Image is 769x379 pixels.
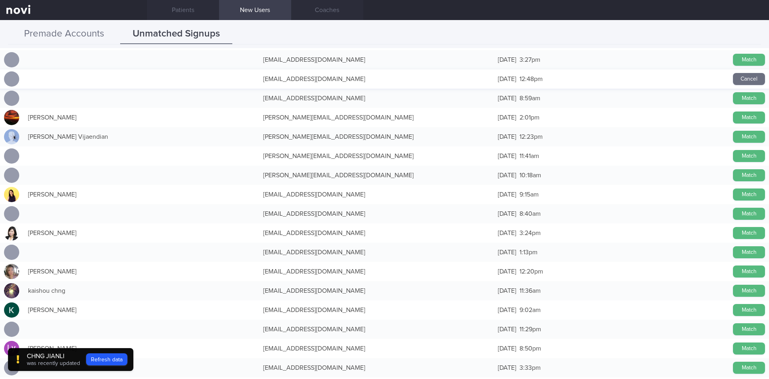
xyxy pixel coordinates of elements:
div: [EMAIL_ADDRESS][DOMAIN_NAME] [259,52,494,68]
div: [PERSON_NAME] Vijaendian [24,129,259,145]
span: [DATE] [498,326,516,332]
button: Premade Accounts [8,24,120,44]
span: 8:59am [519,95,540,101]
button: Match [733,131,765,143]
span: [DATE] [498,57,516,63]
div: [PERSON_NAME][EMAIL_ADDRESS][DOMAIN_NAME] [259,167,494,183]
button: Refresh data [86,353,127,365]
span: 3:27pm [519,57,540,63]
span: 11:41am [519,153,539,159]
span: 9:15am [519,191,539,198]
button: Match [733,266,765,278]
div: [PERSON_NAME][EMAIL_ADDRESS][DOMAIN_NAME] [259,129,494,145]
button: Match [733,304,765,316]
span: [DATE] [498,134,516,140]
div: [PERSON_NAME] [24,340,259,357]
div: [PERSON_NAME] [24,225,259,241]
button: Match [733,246,765,258]
button: Match [733,343,765,355]
div: [PERSON_NAME] [24,109,259,126]
div: [EMAIL_ADDRESS][DOMAIN_NAME] [259,283,494,299]
button: Match [733,323,765,335]
span: 3:33pm [519,365,541,371]
div: [EMAIL_ADDRESS][DOMAIN_NAME] [259,321,494,337]
span: [DATE] [498,114,516,121]
span: [DATE] [498,345,516,352]
button: Unmatched Signups [120,24,232,44]
div: [EMAIL_ADDRESS][DOMAIN_NAME] [259,186,494,203]
div: [EMAIL_ADDRESS][DOMAIN_NAME] [259,90,494,106]
span: 8:40am [519,211,541,217]
button: Match [733,54,765,66]
button: Match [733,227,765,239]
div: [EMAIL_ADDRESS][DOMAIN_NAME] [259,71,494,87]
div: [PERSON_NAME] [24,263,259,280]
div: [EMAIL_ADDRESS][DOMAIN_NAME] [259,340,494,357]
span: 10:18am [519,172,541,178]
span: 12:23pm [519,134,543,140]
span: 11:29pm [519,326,541,332]
div: [PERSON_NAME][EMAIL_ADDRESS][DOMAIN_NAME] [259,148,494,164]
span: [DATE] [498,307,516,313]
span: 11:36am [519,288,541,294]
div: [PERSON_NAME] [24,186,259,203]
div: [EMAIL_ADDRESS][DOMAIN_NAME] [259,263,494,280]
div: CHNG JIANLI [27,352,80,360]
span: [DATE] [498,249,516,255]
span: [DATE] [498,153,516,159]
div: [EMAIL_ADDRESS][DOMAIN_NAME] [259,360,494,376]
div: kaishou chng [24,283,259,299]
div: [EMAIL_ADDRESS][DOMAIN_NAME] [259,206,494,222]
span: [DATE] [498,230,516,236]
span: 12:20pm [519,268,543,275]
button: Match [733,150,765,162]
button: Match [733,208,765,220]
span: [DATE] [498,191,516,198]
div: [PERSON_NAME][EMAIL_ADDRESS][DOMAIN_NAME] [259,109,494,126]
button: Match [733,92,765,104]
span: [DATE] [498,211,516,217]
span: [DATE] [498,76,516,82]
button: Match [733,362,765,374]
div: [EMAIL_ADDRESS][DOMAIN_NAME] [259,302,494,318]
span: was recently updated [27,361,80,366]
span: 12:48pm [519,76,543,82]
span: 3:24pm [519,230,541,236]
button: Match [733,111,765,124]
span: 8:50pm [519,345,541,352]
span: [DATE] [498,268,516,275]
button: Match [733,169,765,181]
div: [EMAIL_ADDRESS][DOMAIN_NAME] [259,244,494,260]
span: [DATE] [498,172,516,178]
span: [DATE] [498,365,516,371]
span: [DATE] [498,288,516,294]
span: 1:13pm [519,249,537,255]
button: Match [733,285,765,297]
button: Cancel [733,73,765,85]
button: Match [733,188,765,201]
div: [PERSON_NAME] [24,302,259,318]
span: [DATE] [498,95,516,101]
div: [EMAIL_ADDRESS][DOMAIN_NAME] [259,225,494,241]
span: 9:02am [519,307,541,313]
span: 2:01pm [519,114,540,121]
